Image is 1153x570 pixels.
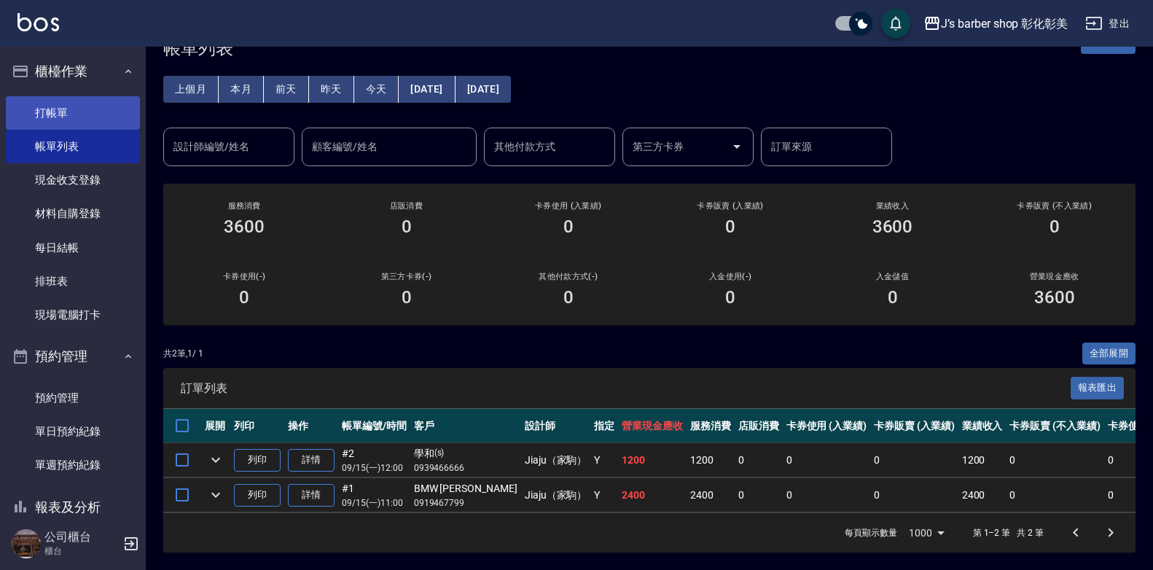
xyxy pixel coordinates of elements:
p: 09/15 (一) 11:00 [342,496,407,510]
button: 全部展開 [1082,343,1136,365]
td: Y [590,443,618,477]
h3: 3600 [224,216,265,237]
button: Open [725,135,749,158]
td: 2400 [687,478,735,512]
td: 0 [735,478,783,512]
th: 列印 [230,409,284,443]
div: 學和 [414,446,517,461]
a: 詳情 [288,449,335,472]
h3: 3600 [872,216,913,237]
h3: 0 [402,216,412,237]
td: 0 [783,443,871,477]
th: 服務消費 [687,409,735,443]
button: 登出 [1079,10,1136,37]
th: 設計師 [521,409,591,443]
button: 本月 [219,76,264,103]
button: 報表匯出 [1071,377,1125,399]
td: 0 [870,478,958,512]
p: 櫃台 [44,544,119,558]
h3: 3600 [1034,287,1075,308]
button: [DATE] [399,76,455,103]
h2: 店販消費 [343,201,469,211]
button: 報表及分析 [6,488,140,526]
h3: 服務消費 [181,201,308,211]
td: 0 [870,443,958,477]
button: 列印 [234,449,281,472]
td: #1 [338,478,410,512]
th: 指定 [590,409,618,443]
p: 09/15 (一) 12:00 [342,461,407,475]
th: 展開 [201,409,230,443]
h2: 其他付款方式(-) [505,272,632,281]
a: 報表匯出 [1071,380,1125,394]
button: 櫃檯作業 [6,52,140,90]
td: Jiaju（家駒） [521,443,591,477]
td: 1200 [687,443,735,477]
th: 業績收入 [958,409,1007,443]
h3: 帳單列表 [163,38,233,58]
button: 今天 [354,76,399,103]
button: save [881,9,910,38]
td: 0 [1006,443,1103,477]
h2: 營業現金應收 [991,272,1118,281]
a: 現金收支登錄 [6,163,140,197]
a: 打帳單 [6,96,140,130]
td: Jiaju（家駒） [521,478,591,512]
div: 1000 [903,513,950,553]
h3: 0 [888,287,898,308]
td: 0 [1006,478,1103,512]
div: J’s barber shop 彰化彰美 [941,15,1068,33]
td: Y [590,478,618,512]
h2: 第三方卡券(-) [343,272,469,281]
img: Person [12,529,41,558]
h2: 入金使用(-) [667,272,794,281]
h3: 0 [725,287,735,308]
button: expand row [205,449,227,471]
button: 昨天 [309,76,354,103]
th: 操作 [284,409,338,443]
th: 卡券販賣 (入業績) [870,409,958,443]
p: 0939466666 [414,461,517,475]
td: 0 [783,478,871,512]
a: 單日預約紀錄 [6,415,140,448]
h3: 0 [1050,216,1060,237]
h2: 卡券販賣 (入業績) [667,201,794,211]
h3: 0 [563,216,574,237]
a: 每日結帳 [6,231,140,265]
td: 0 [735,443,783,477]
a: 預約管理 [6,381,140,415]
p: 0919467799 [414,496,517,510]
h2: 入金儲值 [829,272,955,281]
h2: 卡券使用 (入業績) [505,201,632,211]
td: #2 [338,443,410,477]
button: 上個月 [163,76,219,103]
a: 材料自購登錄 [6,197,140,230]
div: BMW [PERSON_NAME] [414,481,517,496]
th: 客戶 [410,409,521,443]
a: 帳單列表 [6,130,140,163]
a: 排班表 [6,265,140,298]
button: 前天 [264,76,309,103]
td: 1200 [958,443,1007,477]
p: (s) [434,446,445,461]
h3: 0 [239,287,249,308]
a: 詳情 [288,484,335,507]
th: 帳單編號/時間 [338,409,410,443]
td: 1200 [618,443,687,477]
td: 2400 [618,478,687,512]
h2: 卡券販賣 (不入業績) [991,201,1118,211]
button: 預約管理 [6,337,140,375]
p: 共 2 筆, 1 / 1 [163,347,203,360]
th: 營業現金應收 [618,409,687,443]
h3: 0 [563,287,574,308]
th: 店販消費 [735,409,783,443]
h3: 0 [402,287,412,308]
button: [DATE] [456,76,511,103]
h5: 公司櫃台 [44,530,119,544]
td: 2400 [958,478,1007,512]
p: 第 1–2 筆 共 2 筆 [973,526,1044,539]
th: 卡券販賣 (不入業績) [1006,409,1103,443]
h2: 業績收入 [829,201,955,211]
h3: 0 [725,216,735,237]
a: 單週預約紀錄 [6,448,140,482]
